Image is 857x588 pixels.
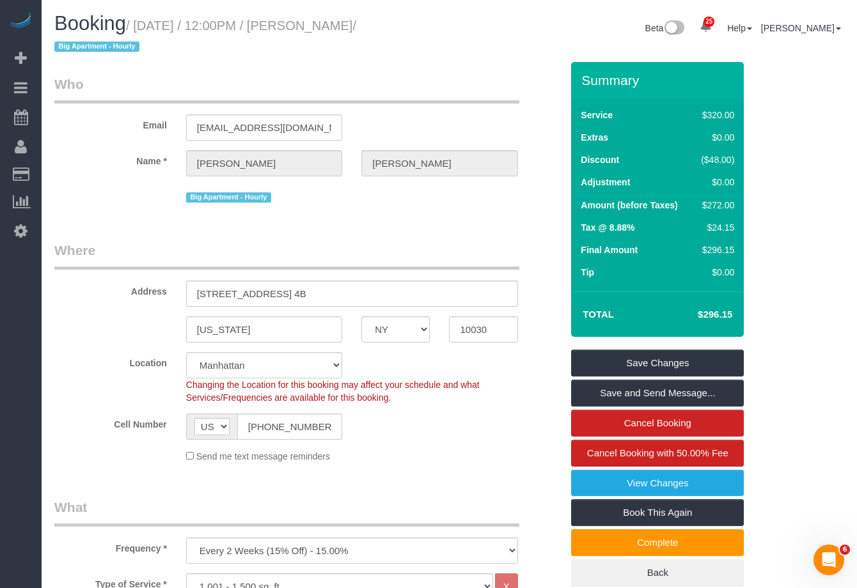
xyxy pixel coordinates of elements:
span: 25 [704,17,714,27]
a: Cancel Booking with 50.00% Fee [571,440,744,467]
label: Address [45,281,177,298]
a: Save Changes [571,350,744,376]
input: City [186,316,342,343]
a: Back [571,559,744,586]
input: First Name [186,150,342,176]
span: Booking [54,12,126,35]
a: Beta [645,23,685,33]
a: Save and Send Message... [571,380,744,406]
input: Last Name [361,150,517,176]
span: Big Apartment - Hourly [186,192,271,203]
a: Help [727,23,752,33]
img: Automaid Logo [8,13,33,31]
label: Email [45,114,177,132]
input: Cell Number [237,414,342,440]
label: Tax @ 8.88% [581,221,634,234]
label: Extras [581,131,608,144]
div: ($48.00) [696,153,735,166]
h3: Summary [581,73,737,88]
a: Complete [571,529,744,556]
div: $272.00 [696,199,735,212]
h4: $296.15 [659,309,732,320]
label: Final Amount [581,244,638,256]
a: View Changes [571,470,744,497]
span: Changing the Location for this booking may affect your schedule and what Services/Frequencies are... [186,380,480,403]
strong: Total [583,309,614,320]
span: 6 [840,545,850,555]
label: Service [581,109,613,121]
a: [PERSON_NAME] [761,23,841,33]
div: $24.15 [696,221,735,234]
img: New interface [663,20,684,37]
legend: What [54,498,519,527]
div: $320.00 [696,109,735,121]
small: / [DATE] / 12:00PM / [PERSON_NAME] [54,19,356,54]
label: Location [45,352,177,369]
span: Big Apartment - Hourly [54,42,139,52]
label: Cell Number [45,414,177,431]
iframe: Intercom live chat [814,545,844,575]
label: Name * [45,150,177,167]
a: 25 [693,13,718,41]
div: $0.00 [696,131,735,144]
label: Amount (before Taxes) [581,199,677,212]
legend: Where [54,241,519,270]
legend: Who [54,75,519,104]
a: Book This Again [571,499,744,526]
div: $296.15 [696,244,735,256]
label: Frequency * [45,538,177,555]
label: Adjustment [581,176,630,189]
div: $0.00 [696,176,735,189]
input: Zip Code [449,316,517,343]
div: $0.00 [696,266,735,279]
span: Cancel Booking with 50.00% Fee [587,447,728,458]
span: Send me text message reminders [196,451,330,461]
a: Cancel Booking [571,410,744,437]
label: Discount [581,153,619,166]
input: Email [186,114,342,141]
label: Tip [581,266,594,279]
